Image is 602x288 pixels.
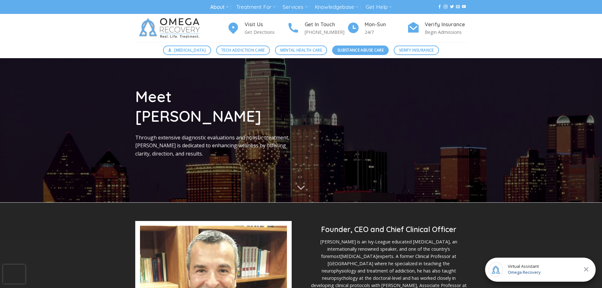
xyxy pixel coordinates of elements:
p: [PHONE_NUMBER] [305,28,347,36]
a: Knowledgebase [315,1,358,13]
button: Scroll for more [289,180,313,196]
a: Verify Insurance [394,46,439,55]
p: Begin Admissions [425,28,467,36]
h4: Get In Touch [305,21,347,29]
a: [MEDICAL_DATA] [341,253,377,259]
a: Substance Abuse Care [332,46,389,55]
a: Mental Health Care [275,46,327,55]
a: [MEDICAL_DATA] [163,46,211,55]
h4: Mon-Sun [365,21,407,29]
p: 24/7 [365,28,407,36]
h1: Meet [PERSON_NAME] [135,87,296,126]
span: Verify Insurance [399,47,434,53]
a: Verify Insurance Begin Admissions [407,21,467,36]
h2: Founder, CEO and Chief Clinical Officer [311,225,467,234]
a: Follow on Instagram [444,5,447,9]
a: Get In Touch [PHONE_NUMBER] [287,21,347,36]
a: Services [283,1,307,13]
a: Send us an email [456,5,460,9]
span: Substance Abuse Care [337,47,384,53]
a: Follow on YouTube [462,5,466,9]
span: Mental Health Care [280,47,322,53]
p: Through extensive diagnostic evaluations and holistic treatment, [PERSON_NAME] is dedicated to en... [135,134,296,158]
img: Omega Recovery [135,14,206,42]
span: [MEDICAL_DATA] [174,47,206,53]
a: Follow on Facebook [438,5,441,9]
a: Visit Us Get Directions [227,21,287,36]
p: Get Directions [245,28,287,36]
a: Tech Addiction Care [216,46,270,55]
a: Treatment For [236,1,276,13]
a: Follow on Twitter [450,5,454,9]
h4: Visit Us [245,21,287,29]
span: Tech Addiction Care [221,47,265,53]
h4: Verify Insurance [425,21,467,29]
a: Get Help [366,1,392,13]
a: About [210,1,229,13]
